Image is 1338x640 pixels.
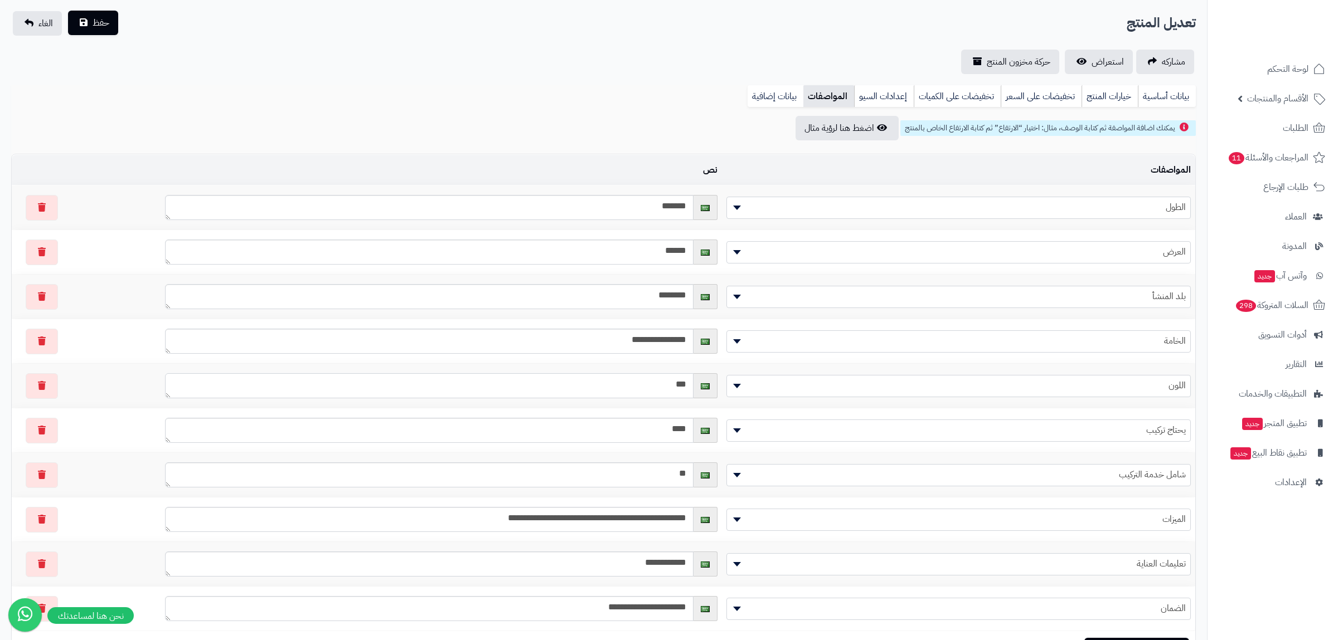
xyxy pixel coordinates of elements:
span: العرض [726,241,1191,263]
span: تطبيق المتجر [1241,416,1307,431]
button: حفظ [68,11,118,35]
span: لوحة التحكم [1267,61,1308,77]
a: المواصفات [803,85,854,108]
span: الميزات [727,511,1190,527]
img: logo-2.png [1262,31,1327,55]
button: اضغط هنا لرؤية مثال [796,116,899,140]
span: بلد المنشأ [727,288,1190,305]
a: لوحة التحكم [1214,56,1331,82]
a: المراجعات والأسئلة11 [1214,144,1331,171]
span: اللون [727,377,1190,394]
td: المواصفات [722,155,1195,185]
span: يحتاج تركيب [726,419,1191,442]
a: التقارير [1214,351,1331,378]
span: بلد المنشأ [726,286,1191,308]
span: 298 [1236,300,1256,312]
span: مشاركه [1162,55,1185,69]
a: بيانات إضافية [748,85,803,108]
a: تطبيق المتجرجديد [1214,410,1331,437]
span: الأقسام والمنتجات [1247,91,1308,106]
span: 11 [1229,152,1244,164]
span: اللون [726,375,1191,397]
img: العربية [701,250,710,256]
span: حفظ [93,16,109,30]
a: التطبيقات والخدمات [1214,380,1331,407]
span: العرض [727,243,1190,260]
img: العربية [701,205,710,211]
a: تخفيضات على الكميات [914,85,1001,108]
span: الميزات [726,509,1191,531]
span: شامل خدمة التركيب [727,466,1190,483]
span: الضمان [727,600,1190,617]
td: نص [64,155,722,185]
span: السلات المتروكة [1235,297,1308,313]
a: المدونة [1214,233,1331,260]
span: الطلبات [1283,120,1308,136]
span: الغاء [38,17,53,30]
a: مشاركه [1136,50,1194,74]
img: العربية [701,294,710,300]
a: تخفيضات على السعر [1001,85,1082,108]
a: الإعدادات [1214,469,1331,496]
span: جديد [1254,270,1275,282]
a: بيانات أساسية [1138,85,1196,108]
a: العملاء [1214,203,1331,230]
span: وآتس آب [1253,268,1307,284]
img: العربية [701,428,710,434]
a: خيارات المنتج [1082,85,1138,108]
span: المدونة [1282,238,1307,254]
a: الطلبات [1214,115,1331,141]
span: أدوات التسويق [1258,327,1307,343]
a: وآتس آبجديد [1214,262,1331,289]
img: العربية [701,561,710,568]
img: العربية [701,339,710,345]
span: جديد [1230,447,1251,460]
span: العملاء [1285,209,1307,224]
span: تعليمات العناية [726,553,1191,575]
span: شامل خدمة التركيب [726,464,1191,486]
a: أدوات التسويق [1214,321,1331,348]
span: تطبيق نقاط البيع [1229,445,1307,461]
span: يمكنك اضافة المواصفة ثم كتابة الوصف، مثال: اختيار “الارتفاع” ثم كتابة الارتفاع الخاص بالمنتج [905,122,1175,134]
a: حركة مخزون المنتج [961,50,1059,74]
a: الغاء [13,11,62,36]
a: طلبات الإرجاع [1214,174,1331,201]
span: الخامة [727,333,1190,349]
h2: تعديل المنتج [1127,12,1196,35]
span: حركة مخزون المنتج [987,55,1050,69]
span: يحتاج تركيب [727,422,1190,438]
img: العربية [701,472,710,478]
img: العربية [701,517,710,523]
span: جديد [1242,418,1263,430]
span: طلبات الإرجاع [1263,179,1308,195]
a: تطبيق نقاط البيعجديد [1214,439,1331,466]
a: السلات المتروكة298 [1214,292,1331,319]
span: الطول [726,197,1191,219]
img: العربية [701,606,710,612]
a: استعراض [1065,50,1133,74]
a: إعدادات السيو [854,85,914,108]
span: التقارير [1286,356,1307,372]
img: العربية [701,383,710,389]
span: الإعدادات [1275,475,1307,490]
span: الضمان [726,598,1191,620]
span: التطبيقات والخدمات [1239,386,1307,402]
span: المراجعات والأسئلة [1228,150,1308,165]
span: الخامة [726,330,1191,353]
span: تعليمات العناية [727,555,1190,572]
span: استعراض [1092,55,1124,69]
span: الطول [727,199,1190,216]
